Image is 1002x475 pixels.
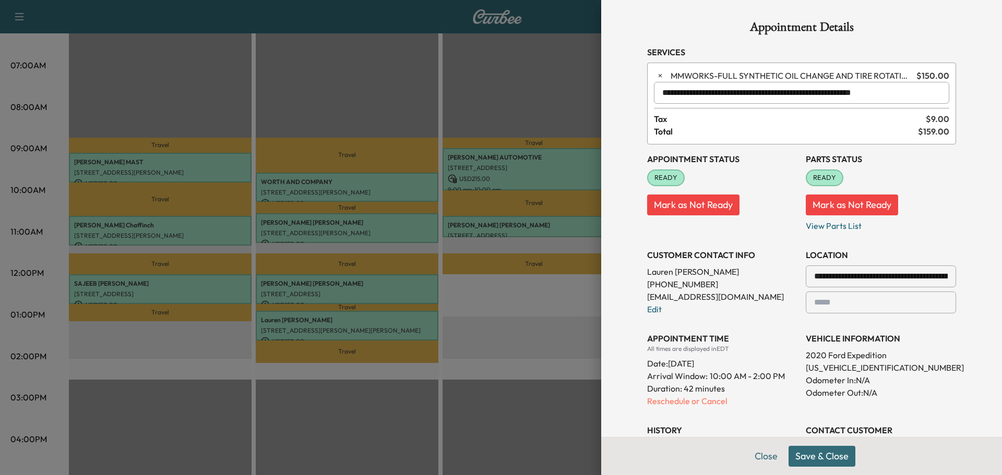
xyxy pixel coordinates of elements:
h1: Appointment Details [647,21,956,38]
span: FULL SYNTHETIC OIL CHANGE AND TIRE ROTATION - WORKS PACKAGE [671,69,912,82]
p: Odometer Out: N/A [806,386,956,399]
span: READY [807,173,842,183]
span: Total [654,125,918,138]
h3: History [647,424,797,436]
span: $ 9.00 [926,113,949,125]
span: 10:00 AM - 2:00 PM [710,370,785,382]
p: 2020 Ford Expedition [806,349,956,361]
p: Duration: 42 minutes [647,382,797,395]
h3: Services [647,46,956,58]
h3: APPOINTMENT TIME [647,332,797,345]
button: Save & Close [789,446,855,467]
span: $ 159.00 [918,125,949,138]
a: Edit [647,304,662,314]
span: Tax [654,113,926,125]
button: Mark as Not Ready [647,194,739,215]
h3: Parts Status [806,153,956,165]
span: READY [648,173,684,183]
button: Mark as Not Ready [806,194,898,215]
p: Lauren [PERSON_NAME] [647,265,797,278]
p: View Parts List [806,215,956,232]
h3: CUSTOMER CONTACT INFO [647,249,797,261]
p: Odometer In: N/A [806,374,956,386]
h3: CONTACT CUSTOMER [806,424,956,436]
p: [PHONE_NUMBER] [647,278,797,290]
p: Arrival Window: [647,370,797,382]
p: Reschedule or Cancel [647,395,797,407]
div: Date: [DATE] [647,353,797,370]
button: Close [748,446,784,467]
p: [US_VEHICLE_IDENTIFICATION_NUMBER] [806,361,956,374]
div: All times are displayed in EDT [647,345,797,353]
p: [EMAIL_ADDRESS][DOMAIN_NAME] [647,290,797,303]
span: $ 150.00 [916,69,949,82]
h3: LOCATION [806,249,956,261]
h3: VEHICLE INFORMATION [806,332,956,345]
h3: Appointment Status [647,153,797,165]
